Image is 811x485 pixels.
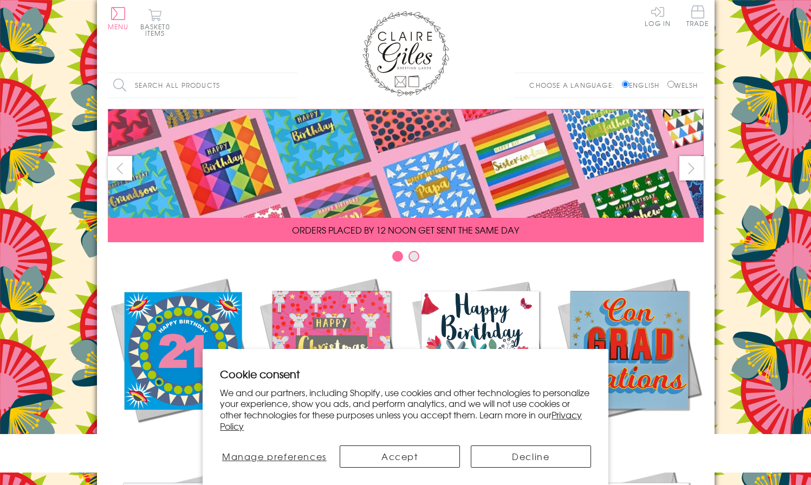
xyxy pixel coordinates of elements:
[340,445,460,468] button: Accept
[108,250,704,267] div: Carousel Pagination
[108,22,129,31] span: Menu
[292,223,519,236] span: ORDERS PLACED BY 12 NOON GET SENT THE SAME DAY
[220,366,591,381] h2: Cookie consent
[222,450,327,463] span: Manage preferences
[645,5,671,27] a: Log In
[287,73,297,98] input: Search
[667,81,674,88] input: Welsh
[140,9,170,36] button: Basket0 items
[108,73,297,98] input: Search all products
[108,275,257,445] a: New Releases
[145,22,170,38] span: 0 items
[471,445,591,468] button: Decline
[667,80,698,90] label: Welsh
[220,408,582,432] a: Privacy Policy
[555,275,704,445] a: Academic
[622,81,629,88] input: English
[679,156,704,180] button: next
[257,275,406,445] a: Christmas
[108,156,132,180] button: prev
[108,7,129,30] button: Menu
[146,432,217,445] span: New Releases
[686,5,709,27] span: Trade
[622,80,665,90] label: English
[392,251,403,262] button: Carousel Page 1 (Current Slide)
[408,251,419,262] button: Carousel Page 2
[686,5,709,29] a: Trade
[601,432,657,445] span: Academic
[220,445,328,468] button: Manage preferences
[220,387,591,432] p: We and our partners, including Shopify, use cookies and other technologies to personalize your ex...
[529,80,620,90] p: Choose a language:
[362,11,449,96] img: Claire Giles Greetings Cards
[406,275,555,445] a: Birthdays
